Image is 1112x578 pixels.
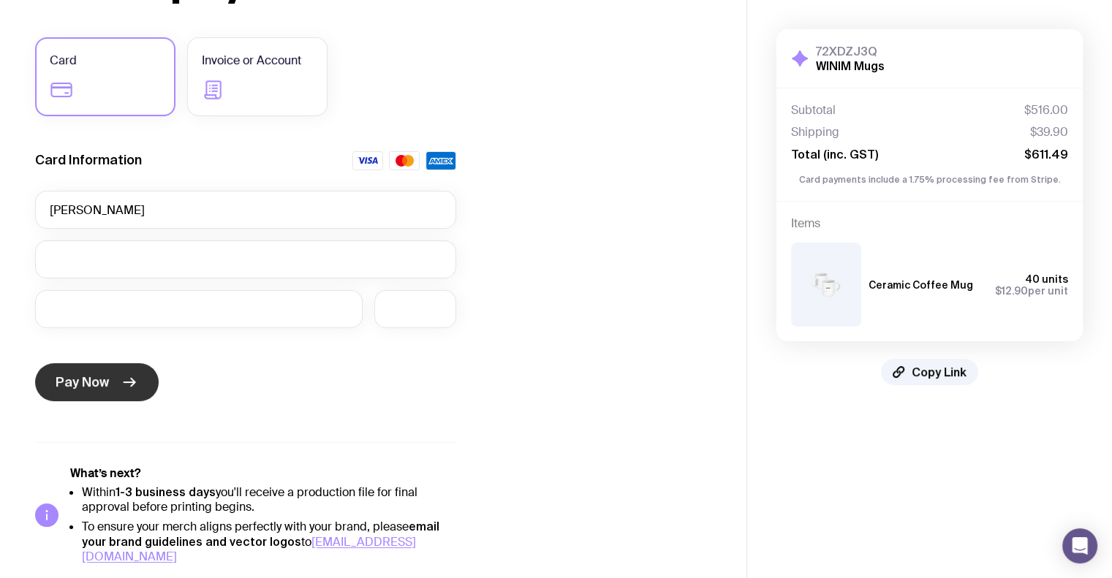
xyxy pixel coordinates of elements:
[1024,103,1068,118] span: $516.00
[995,285,1068,297] span: per unit
[1030,125,1068,140] span: $39.90
[50,252,442,266] iframe: Secure card number input frame
[82,519,456,564] li: To ensure your merch aligns perfectly with your brand, please to
[869,279,973,291] h3: Ceramic Coffee Mug
[791,216,1068,231] h4: Items
[50,52,77,69] span: Card
[912,365,967,379] span: Copy Link
[1025,273,1068,285] span: 40 units
[82,520,439,548] strong: email your brand guidelines and vector logos
[791,125,839,140] span: Shipping
[35,363,159,401] button: Pay Now
[1024,147,1068,161] span: $611.49
[791,173,1068,186] p: Card payments include a 1.75% processing fee from Stripe.
[35,191,456,229] input: Full name
[35,151,142,169] label: Card Information
[202,52,301,69] span: Invoice or Account
[791,103,836,118] span: Subtotal
[816,58,885,73] h2: WINIM Mugs
[389,302,442,316] iframe: Secure CVC input frame
[995,285,1028,297] span: $12.90
[791,147,878,161] span: Total (inc. GST)
[881,359,978,385] button: Copy Link
[1062,528,1097,563] div: Open Intercom Messenger
[116,485,216,498] strong: 1-3 business days
[50,302,348,316] iframe: Secure expiration date input frame
[816,44,885,58] h3: 72XDZJ3Q
[56,373,109,391] span: Pay Now
[82,534,416,564] a: [EMAIL_ADDRESS][DOMAIN_NAME]
[82,484,456,514] li: Within you'll receive a production file for final approval before printing begins.
[70,466,456,481] h5: What’s next?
